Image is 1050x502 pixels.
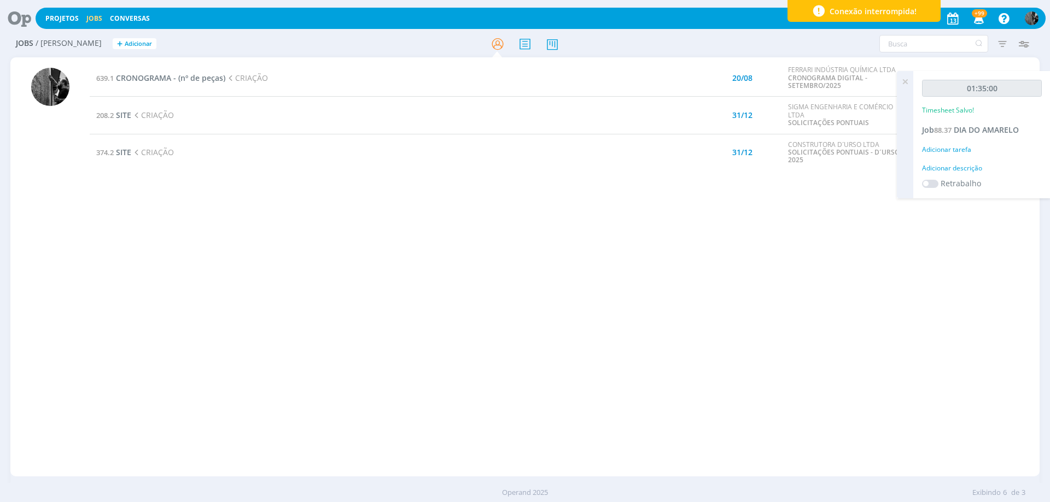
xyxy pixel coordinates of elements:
[788,103,901,127] div: SIGMA ENGENHARIA E COMÉRCIO LTDA
[42,14,82,23] button: Projetos
[732,149,752,156] div: 31/12
[954,125,1019,135] span: DIA DO AMARELO
[110,14,150,23] a: Conversas
[116,147,131,157] span: SITE
[922,145,1042,155] div: Adicionar tarefa
[788,141,901,164] div: CONSTRUTORA D´URSO LTDA
[131,110,174,120] span: CRIAÇÃO
[972,9,987,17] span: +99
[972,487,1001,498] span: Exibindo
[86,14,102,23] a: Jobs
[732,74,752,82] div: 20/08
[879,35,988,52] input: Busca
[1025,11,1039,25] img: P
[116,110,131,120] span: SITE
[941,178,981,189] label: Retrabalho
[131,147,174,157] span: CRIAÇÃO
[45,14,79,23] a: Projetos
[96,73,114,83] span: 639.1
[116,73,225,83] span: CRONOGRAMA - (nº de peças)
[830,5,917,17] span: Conexão interrompida!
[36,39,102,48] span: / [PERSON_NAME]
[922,125,1019,135] a: Job88.37DIA DO AMARELO
[922,163,1042,173] div: Adicionar descrição
[117,38,122,50] span: +
[96,110,131,120] a: 208.2SITE
[83,14,106,23] button: Jobs
[96,73,225,83] a: 639.1CRONOGRAMA - (nº de peças)
[107,14,153,23] button: Conversas
[922,105,974,115] p: Timesheet Salvo!
[125,40,152,48] span: Adicionar
[934,125,952,135] span: 88.37
[96,147,114,157] span: 374.2
[788,147,900,164] a: SOLICITAÇÕES PONTUAIS - D´URSO 2025
[732,111,752,119] div: 31/12
[96,110,114,120] span: 208.2
[1011,487,1019,498] span: de
[1022,487,1025,498] span: 3
[16,39,33,48] span: Jobs
[788,118,869,127] a: SOLICITAÇÕES PONTUAIS
[1024,9,1039,28] button: P
[31,68,69,106] img: P
[788,66,901,90] div: FERRARI INDÚSTRIA QUÍMICA LTDA
[1003,487,1007,498] span: 6
[96,147,131,157] a: 374.2SITE
[967,9,989,28] button: +99
[788,73,867,90] a: CRONOGRAMA DIGITAL - SETEMBRO/2025
[225,73,268,83] span: CRIAÇÃO
[113,38,156,50] button: +Adicionar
